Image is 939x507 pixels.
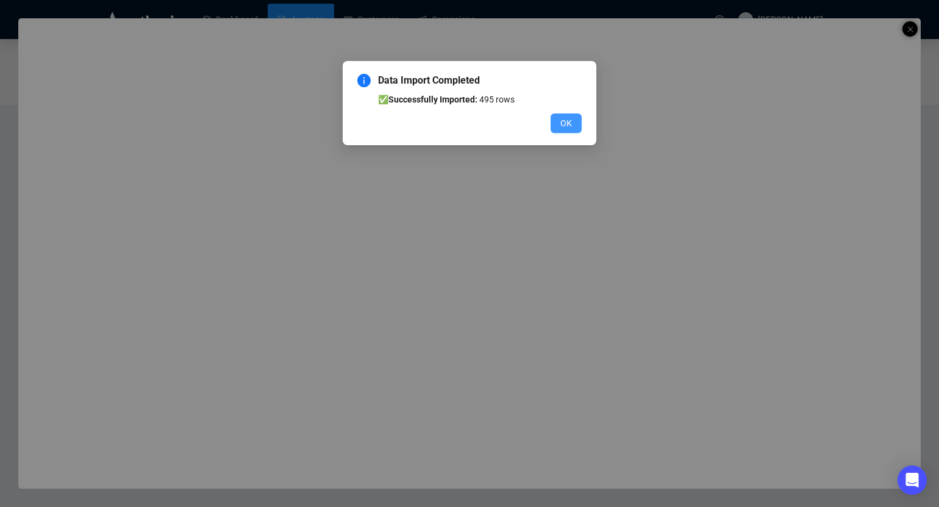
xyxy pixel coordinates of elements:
span: Data Import Completed [378,73,582,88]
div: Open Intercom Messenger [898,466,927,495]
b: Successfully Imported: [388,95,477,104]
li: ✅ 495 rows [378,93,582,106]
span: OK [560,117,572,130]
span: info-circle [357,74,371,87]
button: OK [551,113,582,133]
